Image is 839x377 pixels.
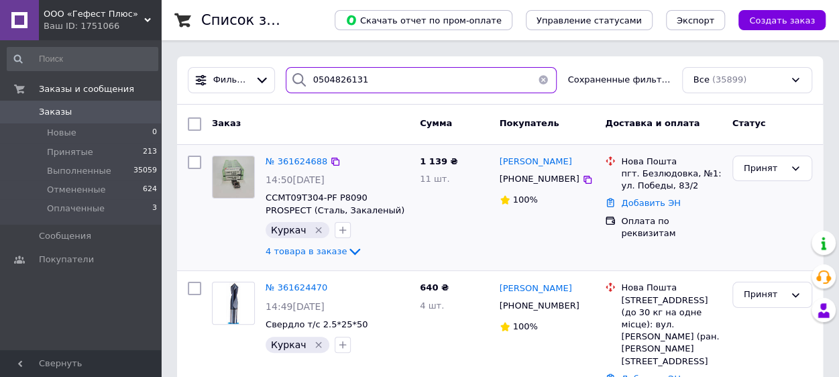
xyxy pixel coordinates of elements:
[266,193,404,227] a: CCMT09T304-PF P8090 PROSPECT (Сталь, Закаленый) Твердосплавная пластина
[266,246,347,256] span: 4 товара в заказе
[621,198,680,208] a: Добавить ЭН
[621,294,721,368] div: [STREET_ADDRESS] (до 30 кг на одне місце): вул. [PERSON_NAME] (ран. [PERSON_NAME][STREET_ADDRESS]
[513,321,538,331] span: 100%
[420,156,457,166] span: 1 139 ₴
[313,225,324,235] svg: Удалить метку
[500,156,572,168] a: [PERSON_NAME]
[500,174,579,184] span: [PHONE_NUMBER]
[420,282,449,292] span: 640 ₴
[47,165,111,177] span: Выполненные
[621,168,721,192] div: пгт. Безлюдовка, №1: ул. Победы, 83/2
[226,282,241,324] img: Фото товару
[666,10,725,30] button: Экспорт
[39,83,134,95] span: Заказы и сообщения
[420,118,452,128] span: Сумма
[725,15,826,25] a: Создать заказ
[266,301,325,312] span: 14:49[DATE]
[744,162,785,176] div: Принят
[266,246,363,256] a: 4 товара в заказе
[500,156,572,166] span: [PERSON_NAME]
[693,74,710,87] span: Все
[567,74,671,87] span: Сохраненные фильтры:
[39,254,94,266] span: Покупатели
[44,8,144,20] span: ООО «Гефест Плюс»
[212,156,255,199] a: Фото товару
[621,215,721,239] div: Оплата по реквизитам
[39,230,91,242] span: Сообщения
[605,118,700,128] span: Доставка и оплата
[345,14,502,26] span: Скачать отчет по пром-оплате
[500,118,559,128] span: Покупатель
[143,146,157,158] span: 213
[47,146,93,158] span: Принятые
[749,15,815,25] span: Создать заказ
[213,74,249,87] span: Фильтры
[133,165,157,177] span: 35059
[213,156,254,198] img: Фото товару
[212,118,241,128] span: Заказ
[266,282,327,292] a: № 361624470
[500,283,572,293] span: [PERSON_NAME]
[537,15,642,25] span: Управление статусами
[500,301,579,311] span: [PHONE_NUMBER]
[143,184,157,196] span: 624
[47,203,105,215] span: Оплаченные
[152,203,157,215] span: 3
[7,47,158,71] input: Поиск
[266,174,325,185] span: 14:50[DATE]
[420,301,444,311] span: 4 шт.
[44,20,161,32] div: Ваш ID: 1751066
[152,127,157,139] span: 0
[513,195,538,205] span: 100%
[271,225,306,235] span: Куркач
[621,156,721,168] div: Нова Пошта
[266,156,327,166] a: № 361624688
[677,15,714,25] span: Экспорт
[201,12,317,28] h1: Список заказов
[744,288,785,302] div: Принят
[732,118,766,128] span: Статус
[47,184,105,196] span: Отмененные
[271,339,306,350] span: Куркач
[286,67,557,93] input: Поиск по номеру заказа, ФИО покупателя, номеру телефона, Email, номеру накладной
[420,174,449,184] span: 11 шт.
[335,10,512,30] button: Скачать отчет по пром-оплате
[313,339,324,350] svg: Удалить метку
[212,282,255,325] a: Фото товару
[39,106,72,118] span: Заказы
[526,10,653,30] button: Управление статусами
[500,282,572,295] a: [PERSON_NAME]
[712,74,747,85] span: (35899)
[47,127,76,139] span: Новые
[621,282,721,294] div: Нова Пошта
[266,319,368,329] a: Свердло т/с 2.5*25*50
[738,10,826,30] button: Создать заказ
[530,67,557,93] button: Очистить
